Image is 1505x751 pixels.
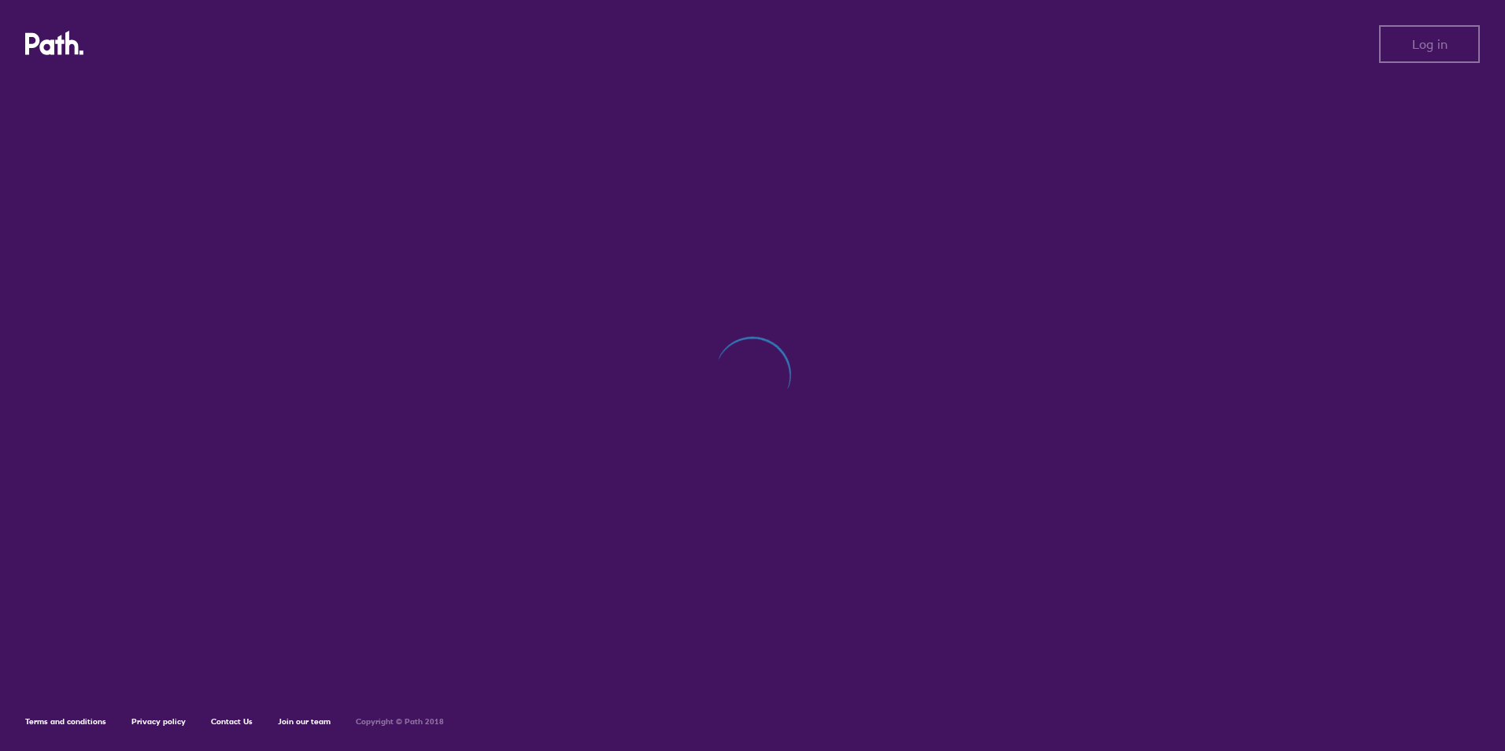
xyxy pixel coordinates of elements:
[1412,37,1448,51] span: Log in
[25,716,106,727] a: Terms and conditions
[356,717,444,727] h6: Copyright © Path 2018
[131,716,186,727] a: Privacy policy
[1379,25,1480,63] button: Log in
[211,716,253,727] a: Contact Us
[278,716,331,727] a: Join our team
